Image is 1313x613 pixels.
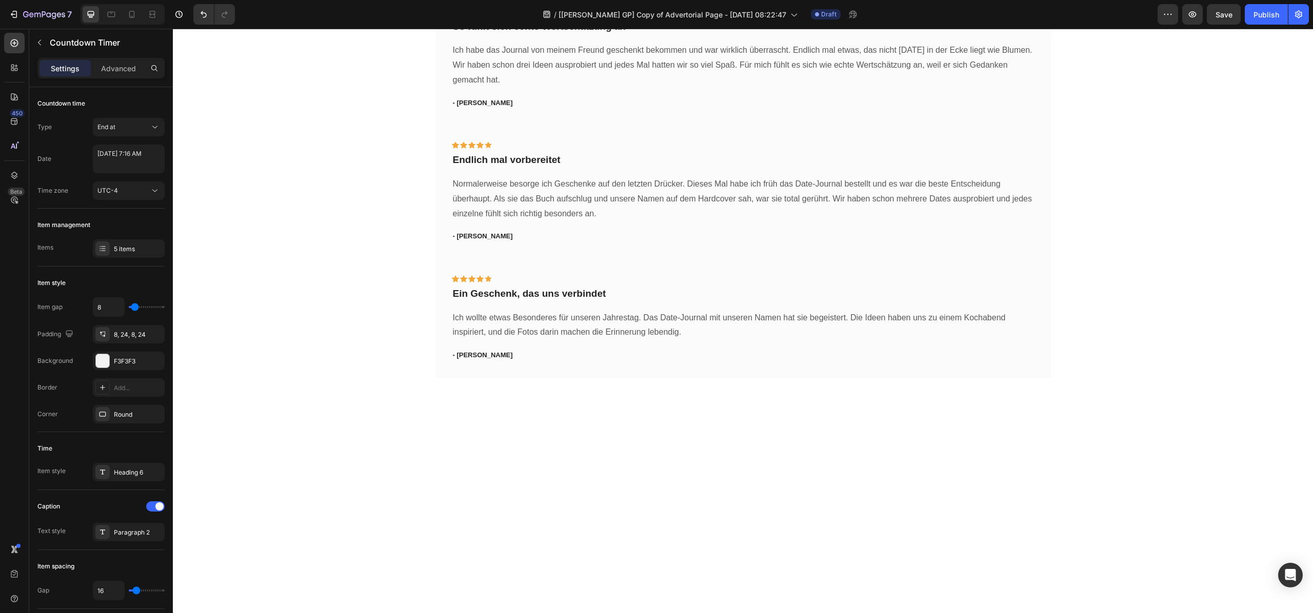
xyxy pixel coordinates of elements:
[93,298,124,316] input: Auto
[559,9,786,20] span: [[PERSON_NAME] GP] Copy of Advertorial Page - [DATE] 08:22:47
[37,243,53,252] div: Items
[280,321,861,332] p: - [PERSON_NAME]
[67,8,72,21] p: 7
[114,357,162,366] div: F3F3F3
[37,586,49,595] div: Gap
[37,220,90,230] div: Item management
[173,29,1313,613] iframe: Design area
[1254,9,1279,20] div: Publish
[37,186,68,195] div: Time zone
[37,154,51,164] div: Date
[10,109,25,117] div: 450
[37,356,73,365] div: Background
[93,118,165,136] button: End at
[37,122,52,132] div: Type
[37,466,66,476] div: Item style
[114,244,162,254] div: 5 items
[37,278,66,288] div: Item style
[37,562,74,571] div: Item spacing
[37,328,75,341] div: Padding
[114,330,162,339] div: 8, 24, 8, 24
[1207,4,1241,25] button: Save
[114,468,162,477] div: Heading 6
[97,123,115,131] span: End at
[37,444,52,453] div: Time
[280,282,861,312] p: Ich wollte etwas Besonderes für unseren Jahrestag. Das Date-Journal mit unseren Namen hat sie beg...
[37,99,85,108] div: Countdown time
[50,36,161,49] p: Countdown Timer
[1278,563,1303,587] div: Open Intercom Messenger
[554,9,556,20] span: /
[37,383,57,392] div: Border
[8,188,25,196] div: Beta
[37,502,60,511] div: Caption
[114,383,162,393] div: Add...
[114,528,162,537] div: Paragraph 2
[51,63,79,74] p: Settings
[1245,4,1288,25] button: Publish
[280,259,861,272] p: Ein Geschenk, das uns verbindet
[821,10,837,19] span: Draft
[114,410,162,419] div: Round
[97,187,118,194] span: UTC-4
[280,125,861,138] p: Endlich mal vorbereitet
[101,63,136,74] p: Advanced
[280,148,861,192] p: Normalerweise besorge ich Geschenke auf den letzten Drücker. Dieses Mal habe ich früh das Date-Jo...
[193,4,235,25] div: Undo/Redo
[37,302,63,312] div: Item gap
[37,526,66,536] div: Text style
[4,4,76,25] button: 7
[93,181,165,200] button: UTC-4
[37,410,58,419] div: Corner
[1216,10,1232,19] span: Save
[280,202,861,213] p: - [PERSON_NAME]
[280,69,861,79] p: - [PERSON_NAME]
[93,581,124,600] input: Auto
